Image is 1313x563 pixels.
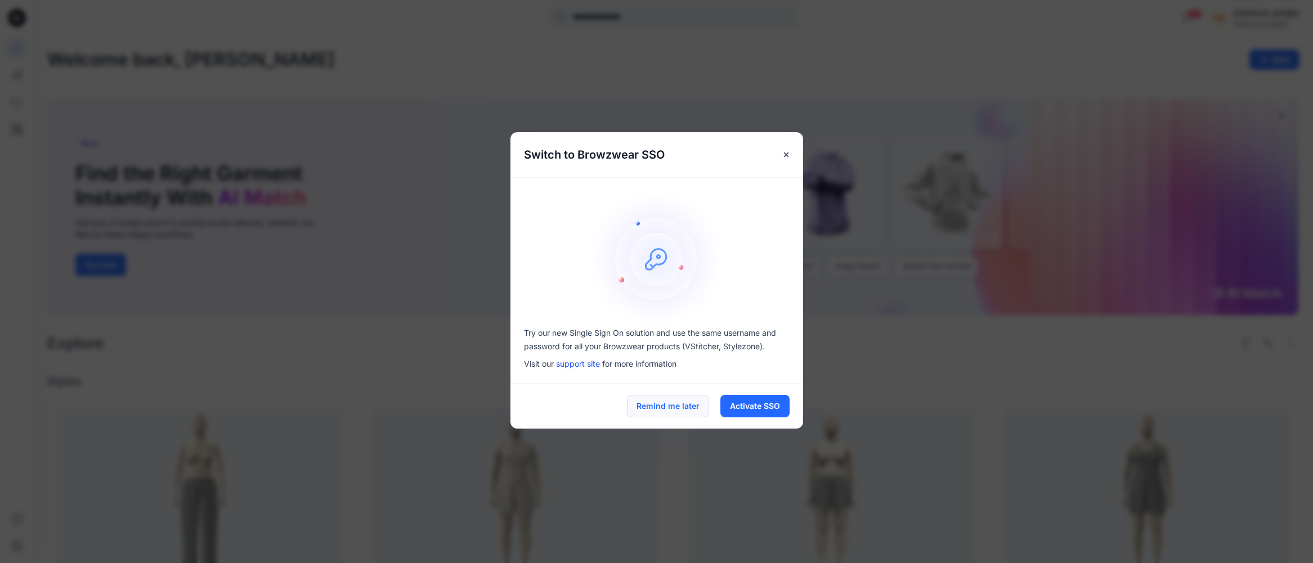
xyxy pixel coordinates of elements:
[524,326,790,353] p: Try our new Single Sign On solution and use the same username and password for all your Browzwear...
[524,358,790,370] p: Visit our for more information
[589,191,724,326] img: onboarding-sz2.1ef2cb9c.svg
[556,359,600,368] a: support site
[510,132,678,177] h5: Switch to Browzwear SSO
[776,145,796,165] button: Close
[627,395,709,417] button: Remind me later
[720,395,790,417] button: Activate SSO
